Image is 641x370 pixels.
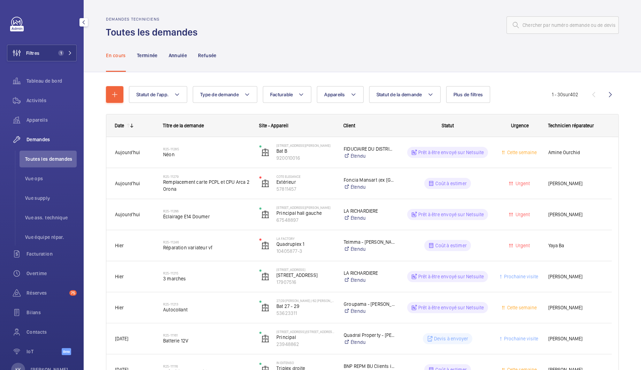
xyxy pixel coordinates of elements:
[506,150,537,155] span: Cette semaine
[163,151,250,158] span: Néon
[26,270,77,277] span: Overtime
[163,306,250,313] span: Autocollant
[276,310,335,317] p: 53623311
[25,156,77,163] span: Toutes les demandes
[106,17,202,22] h2: Demandes techniciens
[261,241,269,250] img: elevator.svg
[163,244,250,251] span: Réparation variateur vf
[563,92,570,97] span: sur
[115,150,140,155] span: Aujourd'hui
[106,52,126,59] p: En cours
[276,179,335,186] p: Extérieur
[115,123,124,128] div: Date
[115,274,124,279] span: Hier
[434,335,468,342] p: Devis à envoyer
[324,92,345,97] span: Appareils
[344,332,395,339] p: Quadral Property - [PERSON_NAME]
[511,123,529,128] span: Urgence
[276,174,335,179] p: COTE ELEGANCE
[263,86,312,103] button: Facturable
[344,339,395,346] a: Étendu
[163,337,250,344] span: Batterie 12V
[115,305,124,310] span: Hier
[344,277,395,284] a: Étendu
[163,174,250,179] h2: R25-11279
[25,214,77,221] span: Vue ass. technique
[418,273,484,280] p: Prêt à être envoyé sur Netsuite
[344,207,395,214] p: LA RICHARDIERE
[506,305,537,310] span: Cette semaine
[115,243,124,248] span: Hier
[26,116,77,123] span: Appareils
[163,302,250,306] h2: R25-11213
[418,149,484,156] p: Prêt à être envoyé sur Netsuite
[163,147,250,151] h2: R25-11285
[163,209,250,213] h2: R25-11266
[344,183,395,190] a: Étendu
[418,211,484,218] p: Prêt à être envoyé sur Netsuite
[115,181,140,186] span: Aujourd'hui
[261,179,269,188] img: elevator.svg
[276,241,335,248] p: Quadruplex 1
[276,299,335,303] p: 27/29 [PERSON_NAME] / 62 [PERSON_NAME]
[548,242,603,250] span: Yaya Ba
[548,180,603,188] span: [PERSON_NAME]
[198,52,216,59] p: Refusée
[276,210,335,217] p: Principal hall gauche
[446,86,490,103] button: Plus de filtres
[344,363,395,370] p: BNP REPM BU Clients internes
[163,275,250,282] span: 3 marches
[276,186,335,192] p: 57811457
[344,152,395,159] a: Étendu
[276,341,335,348] p: 23948862
[276,279,335,286] p: 17907516
[276,148,335,154] p: Bat B
[435,242,467,249] p: Coût à estimer
[344,246,395,252] a: Étendu
[276,303,335,310] p: Bat 27 - 29
[163,240,250,244] h2: R25-11246
[344,176,395,183] p: Foncia Mansart (ex [GEOGRAPHIC_DATA])
[506,16,619,34] input: Chercher par numéro demande ou de devis
[163,364,250,368] h2: R25-11116
[548,335,603,343] span: [PERSON_NAME]
[259,123,288,128] span: Site - Appareil
[25,234,77,241] span: Vue équipe répar.
[261,210,269,219] img: elevator.svg
[548,304,603,312] span: [PERSON_NAME]
[26,136,77,143] span: Demandes
[514,212,530,217] span: Urgent
[26,348,62,355] span: IoT
[115,212,140,217] span: Aujourd'hui
[514,181,530,186] span: Urgent
[442,123,454,128] span: Statut
[261,272,269,281] img: elevator.svg
[26,329,77,335] span: Contacts
[200,92,239,97] span: Type de demande
[276,334,335,341] p: Principal
[26,309,77,316] span: Bilans
[163,271,250,275] h2: R25-11215
[276,361,335,365] p: IN EXTENSO
[276,330,335,334] p: [STREET_ADDRESS]/[STREET_ADDRESS][PERSON_NAME]
[62,348,71,355] span: Beta
[344,308,395,315] a: Étendu
[26,289,67,296] span: Réserves
[261,148,269,157] img: elevator.svg
[169,52,187,59] p: Annulée
[129,86,187,103] button: Statut de l'app.
[25,175,77,182] span: Vue ops
[503,274,538,279] span: Prochaine visite
[26,97,77,104] span: Activités
[376,92,422,97] span: Statut de la demande
[26,50,39,56] span: Filtres
[344,270,395,277] p: LA RICHARDIERE
[276,154,335,161] p: 920010016
[369,86,441,103] button: Statut de la demande
[163,213,250,220] span: Éclairage E14 Doumer
[136,92,169,97] span: Statut de l'app.
[26,250,77,257] span: Facturation
[418,304,484,311] p: Prêt à être envoyé sur Netsuite
[270,92,293,97] span: Facturable
[344,145,395,152] p: FIDUCIAIRE DU DISTRICT DE PARIS FDP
